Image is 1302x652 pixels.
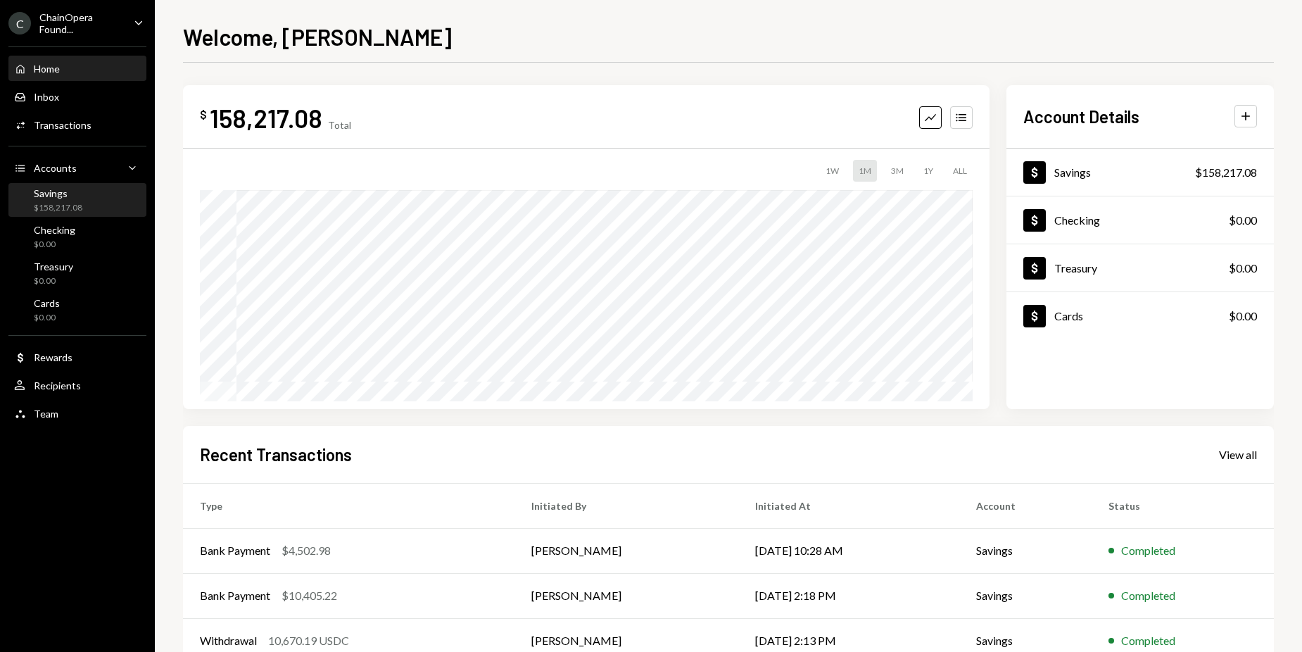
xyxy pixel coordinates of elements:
[34,224,75,236] div: Checking
[8,372,146,398] a: Recipients
[200,443,352,466] h2: Recent Transactions
[1054,213,1100,227] div: Checking
[183,23,452,51] h1: Welcome, [PERSON_NAME]
[918,160,939,182] div: 1Y
[8,183,146,217] a: Savings$158,217.08
[959,573,1092,618] td: Savings
[200,587,270,604] div: Bank Payment
[1006,149,1274,196] a: Savings$158,217.08
[738,528,959,573] td: [DATE] 10:28 AM
[1006,244,1274,291] a: Treasury$0.00
[8,84,146,109] a: Inbox
[1023,105,1139,128] h2: Account Details
[34,187,82,199] div: Savings
[1054,309,1083,322] div: Cards
[1195,164,1257,181] div: $158,217.08
[514,573,739,618] td: [PERSON_NAME]
[34,297,60,309] div: Cards
[34,312,60,324] div: $0.00
[853,160,877,182] div: 1M
[34,202,82,214] div: $158,217.08
[514,483,739,528] th: Initiated By
[282,587,337,604] div: $10,405.22
[738,573,959,618] td: [DATE] 2:18 PM
[8,155,146,180] a: Accounts
[8,112,146,137] a: Transactions
[959,528,1092,573] td: Savings
[8,293,146,327] a: Cards$0.00
[34,261,73,272] div: Treasury
[1054,165,1091,179] div: Savings
[200,542,270,559] div: Bank Payment
[885,160,909,182] div: 3M
[282,542,331,559] div: $4,502.98
[959,483,1092,528] th: Account
[8,220,146,253] a: Checking$0.00
[34,91,59,103] div: Inbox
[8,401,146,426] a: Team
[8,344,146,370] a: Rewards
[947,160,973,182] div: ALL
[268,632,349,649] div: 10,670.19 USDC
[34,119,91,131] div: Transactions
[200,108,207,122] div: $
[34,408,58,420] div: Team
[1054,261,1097,275] div: Treasury
[34,162,77,174] div: Accounts
[8,56,146,81] a: Home
[1229,308,1257,325] div: $0.00
[1121,542,1175,559] div: Completed
[34,63,60,75] div: Home
[1121,587,1175,604] div: Completed
[39,11,122,35] div: ChainOpera Found...
[1092,483,1274,528] th: Status
[1219,448,1257,462] div: View all
[8,256,146,290] a: Treasury$0.00
[34,239,75,251] div: $0.00
[1006,196,1274,244] a: Checking$0.00
[210,102,322,134] div: 158,217.08
[820,160,845,182] div: 1W
[1219,446,1257,462] a: View all
[1121,632,1175,649] div: Completed
[328,119,351,131] div: Total
[34,275,73,287] div: $0.00
[34,351,72,363] div: Rewards
[34,380,81,391] div: Recipients
[1229,260,1257,277] div: $0.00
[8,12,31,35] div: C
[200,632,257,649] div: Withdrawal
[1229,212,1257,229] div: $0.00
[1006,292,1274,339] a: Cards$0.00
[183,483,514,528] th: Type
[514,528,739,573] td: [PERSON_NAME]
[738,483,959,528] th: Initiated At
